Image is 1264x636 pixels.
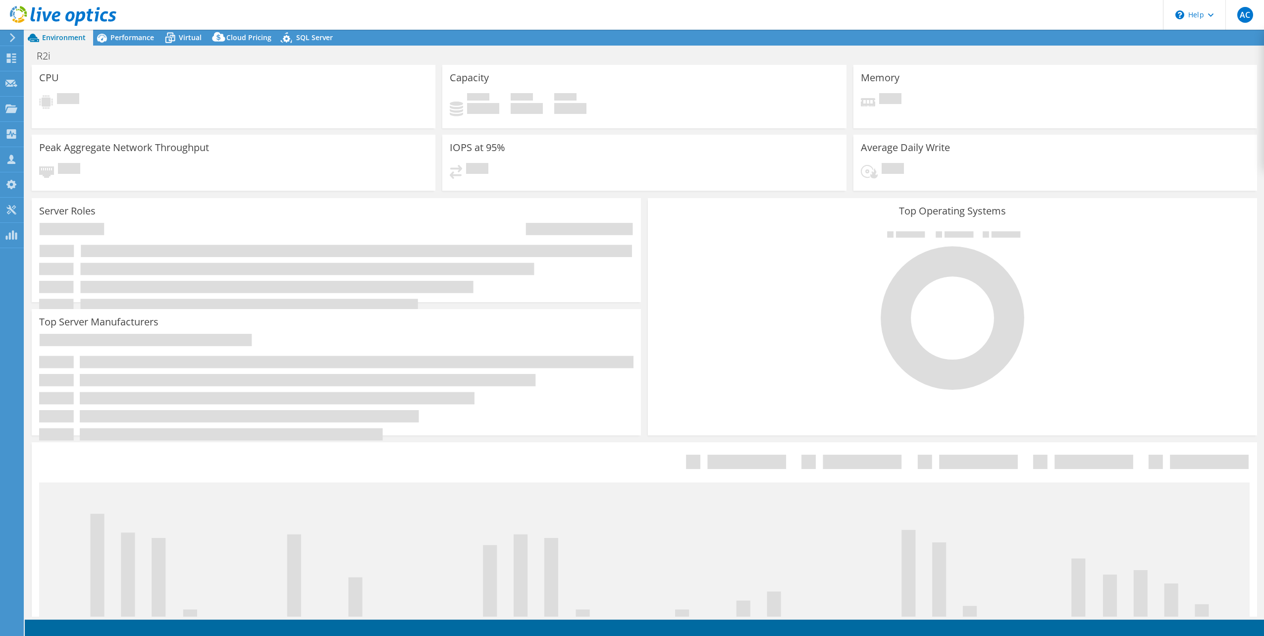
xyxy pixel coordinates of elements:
[42,33,86,42] span: Environment
[655,206,1250,216] h3: Top Operating Systems
[39,317,158,327] h3: Top Server Manufacturers
[39,72,59,83] h3: CPU
[58,163,80,176] span: Pending
[467,103,499,114] h4: 0 GiB
[511,103,543,114] h4: 0 GiB
[1237,7,1253,23] span: AC
[179,33,202,42] span: Virtual
[1175,10,1184,19] svg: \n
[861,142,950,153] h3: Average Daily Write
[466,163,488,176] span: Pending
[554,103,586,114] h4: 0 GiB
[296,33,333,42] span: SQL Server
[467,93,489,103] span: Used
[554,93,577,103] span: Total
[861,72,899,83] h3: Memory
[57,93,79,106] span: Pending
[39,142,209,153] h3: Peak Aggregate Network Throughput
[511,93,533,103] span: Free
[32,51,66,61] h1: R2i
[39,206,96,216] h3: Server Roles
[110,33,154,42] span: Performance
[450,72,489,83] h3: Capacity
[882,163,904,176] span: Pending
[879,93,901,106] span: Pending
[226,33,271,42] span: Cloud Pricing
[450,142,505,153] h3: IOPS at 95%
